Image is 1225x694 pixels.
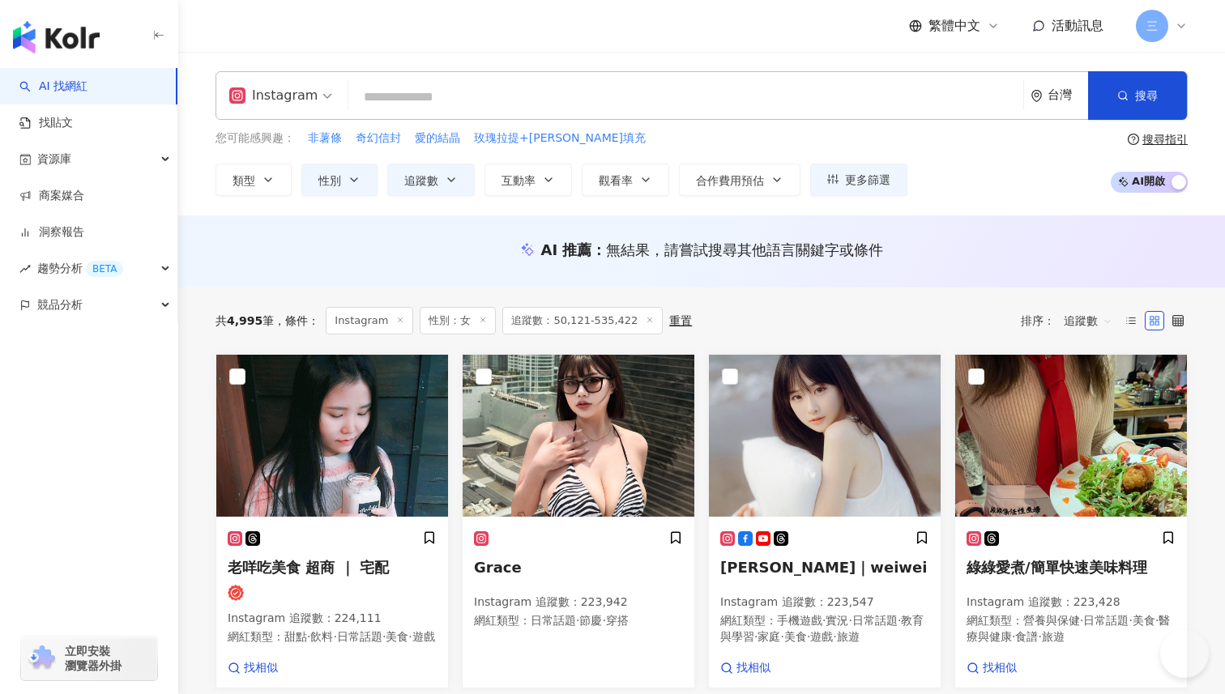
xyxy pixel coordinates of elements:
[382,630,386,643] span: ·
[356,130,401,147] span: 奇幻信封
[720,614,924,643] span: 教育與學習
[679,164,800,196] button: 合作費用預估
[541,240,884,260] div: AI 推薦 ：
[37,287,83,323] span: 競品分析
[602,614,605,627] span: ·
[19,263,31,275] span: rise
[1083,614,1129,627] span: 日常話題
[387,164,475,196] button: 追蹤數
[576,614,579,627] span: ·
[967,614,1170,643] span: 醫療與健康
[967,559,1147,576] span: 綠綠愛煮/簡單快速美味料理
[833,630,836,643] span: ·
[1015,630,1038,643] span: 食譜
[810,630,833,643] span: 遊戲
[954,354,1188,688] a: KOL Avatar綠綠愛煮/簡單快速美味料理Instagram 追蹤數：223,428網紅類型：營養與保健·日常話題·美食·醫療與健康·食譜·旅遊找相似
[414,130,461,147] button: 愛的結晶
[1160,629,1209,678] iframe: Help Scout Beacon - Open
[845,173,890,186] span: 更多篩選
[967,660,1017,676] a: 找相似
[784,630,807,643] span: 美食
[720,594,929,611] p: Instagram 追蹤數 ： 223,547
[408,630,412,643] span: ·
[1129,614,1132,627] span: ·
[837,630,860,643] span: 旅遊
[386,630,408,643] span: 美食
[21,637,157,680] a: chrome extension立即安裝 瀏覽器外掛
[216,354,449,688] a: KOL Avatar老咩吃美食 超商 ｜ 宅配Instagram 追蹤數：224,111網紅類型：甜點·飲料·日常話題·美食·遊戲找相似
[582,164,669,196] button: 觀看率
[708,354,941,688] a: KOL Avatar[PERSON_NAME]｜weiweiInstagram 追蹤數：223,547網紅類型：手機遊戲·實況·日常話題·教育與學習·家庭·美食·遊戲·旅遊找相似
[1042,630,1065,643] span: 旅遊
[216,130,295,147] span: 您可能感興趣：
[1080,614,1083,627] span: ·
[462,354,695,688] a: KOL AvatarGraceInstagram 追蹤數：223,942網紅類型：日常話題·節慶·穿搭
[780,630,783,643] span: ·
[758,630,780,643] span: 家庭
[720,613,929,645] p: 網紅類型 ：
[1135,89,1158,102] span: 搜尋
[26,645,58,671] img: chrome extension
[1133,614,1155,627] span: 美食
[337,630,382,643] span: 日常話題
[1021,308,1121,334] div: 排序：
[308,130,342,147] span: 非薯條
[307,630,310,643] span: ·
[696,174,764,187] span: 合作費用預估
[1155,614,1159,627] span: ·
[669,314,692,327] div: 重置
[1048,88,1088,102] div: 台灣
[474,559,522,576] span: Grace
[852,614,898,627] span: 日常話題
[955,355,1187,517] img: KOL Avatar
[19,79,87,95] a: searchAI 找網紅
[848,614,852,627] span: ·
[579,614,602,627] span: 節慶
[822,614,826,627] span: ·
[412,630,435,643] span: 遊戲
[1128,134,1139,145] span: question-circle
[474,613,683,629] p: 網紅類型 ：
[228,559,389,576] span: 老咩吃美食 超商 ｜ 宅配
[531,614,576,627] span: 日常話題
[216,314,274,327] div: 共 筆
[1023,614,1080,627] span: 營養與保健
[1142,133,1188,146] div: 搜尋指引
[736,660,770,676] span: 找相似
[474,130,646,147] span: 玫瑰拉提+[PERSON_NAME]填充
[826,614,848,627] span: 實況
[720,559,927,576] span: [PERSON_NAME]｜weiwei
[810,164,907,196] button: 更多篩選
[216,355,448,517] img: KOL Avatar
[404,174,438,187] span: 追蹤數
[228,660,278,676] a: 找相似
[310,630,333,643] span: 飲料
[229,83,318,109] div: Instagram
[967,594,1176,611] p: Instagram 追蹤數 ： 223,428
[19,115,73,131] a: 找貼文
[228,611,437,627] p: Instagram 追蹤數 ： 224,111
[473,130,647,147] button: 玫瑰拉提+[PERSON_NAME]填充
[244,660,278,676] span: 找相似
[474,594,683,611] p: Instagram 追蹤數 ： 223,942
[233,174,255,187] span: 類型
[898,614,901,627] span: ·
[928,17,980,35] span: 繁體中文
[13,21,100,53] img: logo
[1052,18,1103,33] span: 活動訊息
[333,630,336,643] span: ·
[216,164,292,196] button: 類型
[326,307,413,334] span: Instagram
[37,141,71,177] span: 資源庫
[227,314,262,327] span: 4,995
[1012,630,1015,643] span: ·
[599,174,633,187] span: 觀看率
[86,261,123,277] div: BETA
[65,644,122,673] span: 立即安裝 瀏覽器外掛
[777,614,822,627] span: 手機遊戲
[484,164,572,196] button: 互動率
[709,355,941,517] img: KOL Avatar
[228,629,437,645] p: 網紅類型 ：
[19,224,84,241] a: 洞察報告
[720,660,770,676] a: 找相似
